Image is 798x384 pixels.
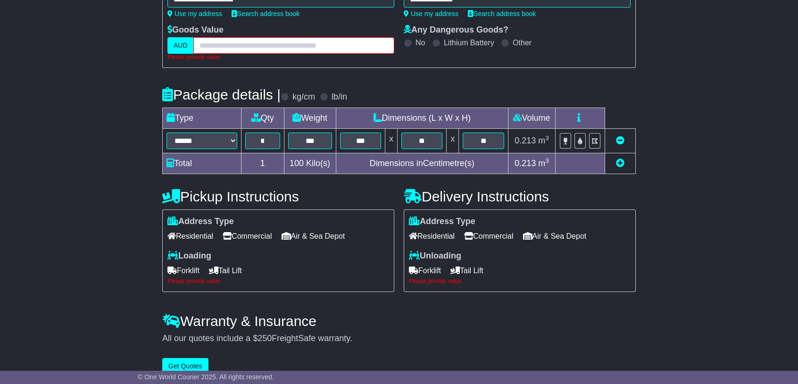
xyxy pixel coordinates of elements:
span: Air & Sea Depot [523,229,587,243]
a: Search address book [232,10,299,17]
span: Residential [409,229,455,243]
label: Goods Value [167,25,224,35]
label: Any Dangerous Goods? [404,25,508,35]
span: © One World Courier 2025. All rights reserved. [138,373,274,381]
span: 100 [290,159,304,168]
td: x [447,128,459,153]
a: Add new item [616,159,624,168]
span: Commercial [223,229,272,243]
div: Please provide value [167,278,389,284]
td: x [385,128,398,153]
sup: 3 [545,157,549,164]
div: Please provide value [409,278,631,284]
span: 0.213 [515,159,536,168]
label: No [416,38,425,47]
td: Type [163,108,241,128]
a: Use my address [167,10,222,17]
span: Residential [167,229,213,243]
label: Address Type [409,217,475,227]
span: Commercial [464,229,513,243]
a: Remove this item [616,136,624,145]
label: lb/in [332,92,347,102]
label: Other [513,38,532,47]
label: kg/cm [292,92,315,102]
span: Forklift [167,263,199,278]
td: Total [163,153,241,174]
sup: 3 [545,134,549,142]
label: Lithium Battery [444,38,494,47]
td: Volume [508,108,555,128]
label: Loading [167,251,211,261]
div: All our quotes include a $ FreightSafe warranty. [162,334,636,344]
h4: Delivery Instructions [404,189,636,204]
a: Search address book [468,10,536,17]
span: Tail Lift [209,263,242,278]
button: Get Quotes [162,358,208,375]
span: 250 [258,334,272,343]
span: Tail Lift [450,263,483,278]
label: Unloading [409,251,461,261]
h4: Package details | [162,87,281,102]
span: m [538,159,549,168]
span: m [538,136,549,145]
td: Kilo(s) [284,153,336,174]
span: 0.213 [515,136,536,145]
td: Qty [241,108,284,128]
td: Dimensions (L x W x H) [336,108,508,128]
label: AUD [167,37,194,54]
span: Air & Sea Depot [282,229,345,243]
div: Please provide value [167,54,394,60]
h4: Warranty & Insurance [162,313,636,329]
td: Weight [284,108,336,128]
label: Address Type [167,217,234,227]
td: Dimensions in Centimetre(s) [336,153,508,174]
span: Forklift [409,263,441,278]
h4: Pickup Instructions [162,189,394,204]
a: Use my address [404,10,458,17]
td: 1 [241,153,284,174]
